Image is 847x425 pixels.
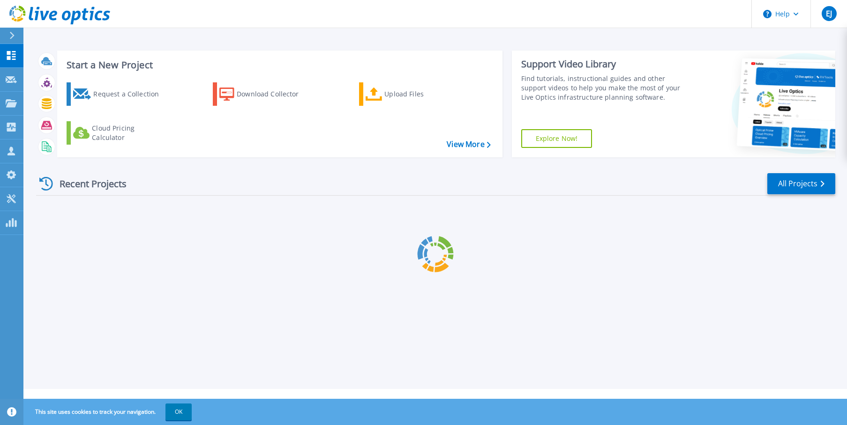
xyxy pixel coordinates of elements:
[237,85,312,103] div: Download Collector
[165,403,192,420] button: OK
[521,74,686,102] div: Find tutorials, instructional guides and other support videos to help you make the most of your L...
[92,124,167,142] div: Cloud Pricing Calculator
[213,82,317,106] a: Download Collector
[521,58,686,70] div: Support Video Library
[521,129,592,148] a: Explore Now!
[93,85,168,103] div: Request a Collection
[36,172,139,195] div: Recent Projects
[767,173,835,194] a: All Projects
[359,82,464,106] a: Upload Files
[384,85,459,103] div: Upload Files
[447,140,490,149] a: View More
[826,10,832,17] span: EJ
[67,121,171,145] a: Cloud Pricing Calculator
[26,403,192,420] span: This site uses cookies to track your navigation.
[67,82,171,106] a: Request a Collection
[67,60,490,70] h3: Start a New Project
